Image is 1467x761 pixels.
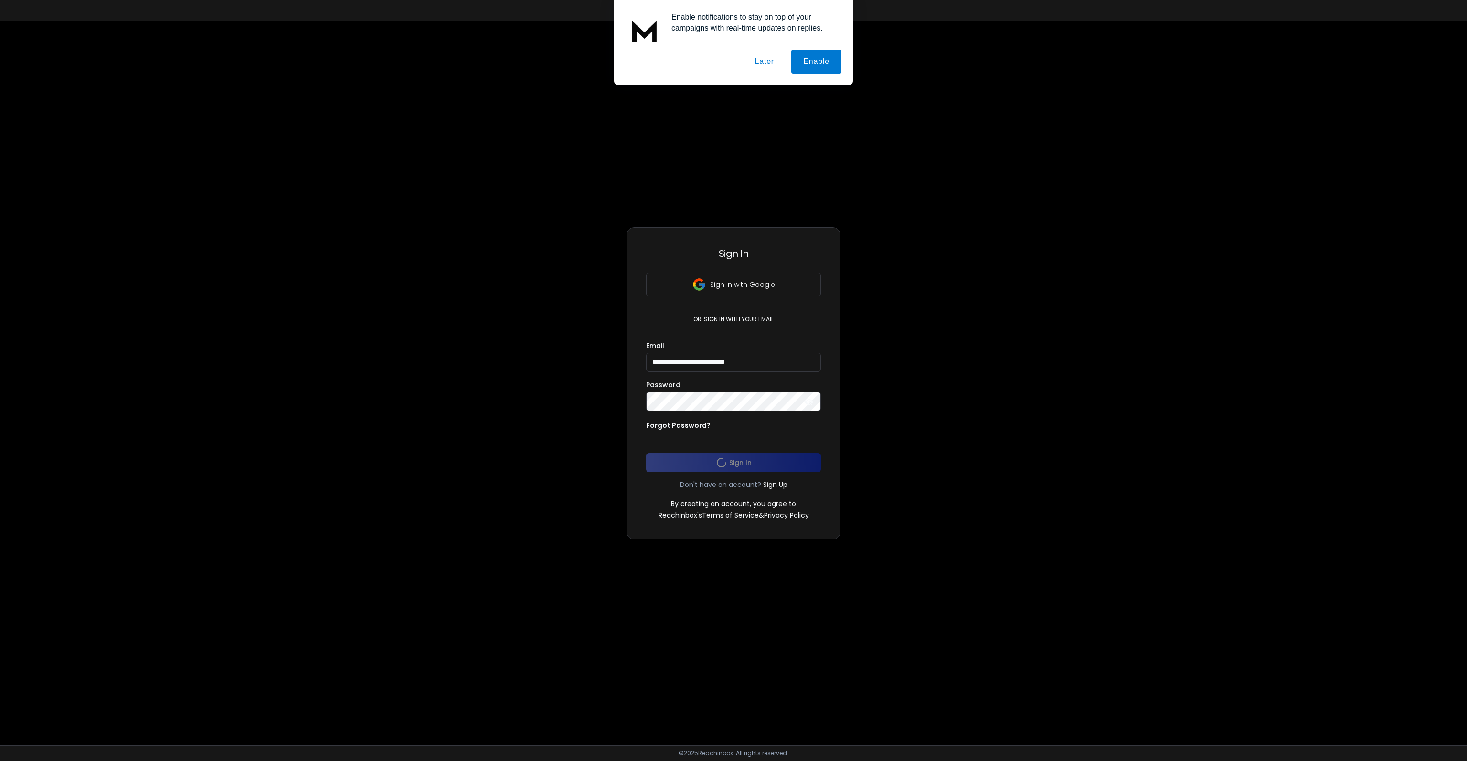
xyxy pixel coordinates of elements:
p: Forgot Password? [646,421,711,430]
p: Sign in with Google [710,280,775,289]
button: Sign in with Google [646,273,821,296]
button: Enable [791,50,841,74]
a: Privacy Policy [764,510,809,520]
button: Later [743,50,786,74]
h3: Sign In [646,247,821,260]
label: Password [646,381,680,388]
p: Don't have an account? [680,480,761,489]
p: or, sign in with your email [690,316,777,323]
p: By creating an account, you agree to [671,499,796,508]
label: Email [646,342,664,349]
a: Terms of Service [702,510,759,520]
p: © 2025 Reachinbox. All rights reserved. [679,750,788,757]
div: Enable notifications to stay on top of your campaigns with real-time updates on replies. [664,11,841,33]
img: notification icon [626,11,664,50]
a: Sign Up [763,480,787,489]
p: ReachInbox's & [659,510,809,520]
